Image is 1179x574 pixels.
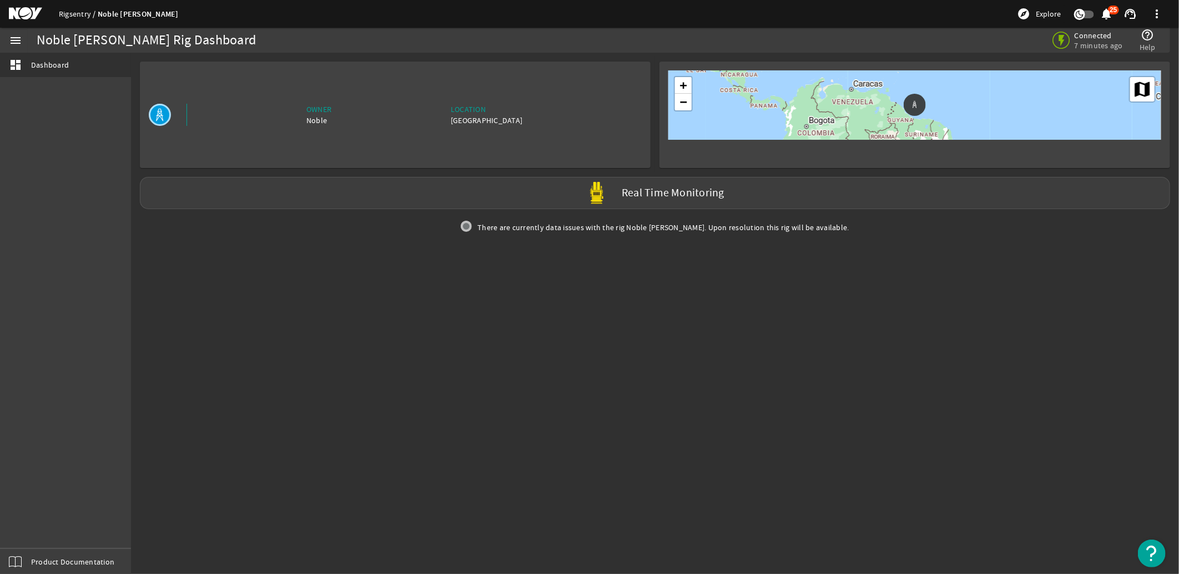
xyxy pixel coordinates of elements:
span: Help [1140,42,1156,53]
a: Layers [1130,77,1155,101]
div: Owner [306,104,331,115]
a: Rigsentry [59,9,98,19]
span: − [680,95,688,109]
img: Yellowpod.svg [586,182,608,204]
button: Explore [1012,5,1065,23]
img: grey.svg [461,221,472,232]
span: Explore [1036,8,1061,19]
div: [GEOGRAPHIC_DATA] [451,115,522,126]
a: Zoom in [675,77,692,94]
mat-icon: dashboard [9,58,22,72]
button: Open Resource Center [1138,540,1166,567]
a: Noble [PERSON_NAME] [98,9,179,19]
mat-icon: notifications [1100,7,1113,21]
mat-icon: help_outline [1141,28,1155,42]
mat-icon: explore [1017,7,1030,21]
div: Noble [PERSON_NAME] Rig Dashboard [37,35,256,46]
label: Real Time Monitoring [622,187,724,199]
div: Location [451,104,522,115]
span: + [680,78,688,92]
div: Noble [306,115,331,126]
button: 25 [1101,8,1112,20]
div: There are currently data issues with the rig Noble [PERSON_NAME]. Upon resolution this rig will b... [135,214,1175,241]
span: Dashboard [31,59,69,70]
span: Connected [1075,31,1123,40]
span: 7 minutes ago [1075,40,1123,50]
span: Product Documentation [31,556,114,567]
mat-icon: menu [9,34,22,47]
a: Zoom out [675,94,692,110]
a: Real Time Monitoring [135,177,1175,209]
button: more_vert [1143,1,1170,27]
mat-icon: support_agent [1123,7,1137,21]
